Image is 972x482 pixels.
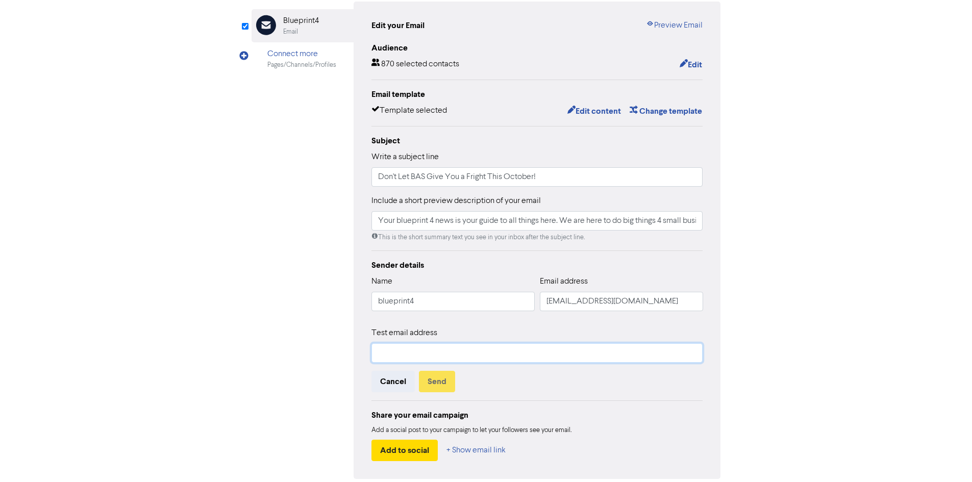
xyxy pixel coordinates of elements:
[540,275,588,288] label: Email address
[283,15,319,27] div: Blueprint4
[371,151,439,163] label: Write a subject line
[371,259,703,271] div: Sender details
[371,440,438,461] button: Add to social
[629,105,703,118] button: Change template
[419,371,455,392] button: Send
[283,27,298,37] div: Email
[646,19,703,32] a: Preview Email
[371,88,703,100] div: Email template
[371,275,392,288] label: Name
[267,48,336,60] div: Connect more
[371,19,425,32] div: Edit your Email
[371,233,703,242] div: This is the short summary text you see in your inbox after the subject line.
[371,42,703,54] div: Audience
[252,42,354,75] div: Connect morePages/Channels/Profiles
[371,327,437,339] label: Test email address
[921,433,972,482] iframe: Chat Widget
[446,440,506,461] button: + Show email link
[371,135,703,147] div: Subject
[371,105,447,118] div: Template selected
[371,425,703,436] div: Add a social post to your campaign to let your followers see your email.
[371,409,703,421] div: Share your email campaign
[371,58,459,71] div: 870 selected contacts
[371,195,541,207] label: Include a short preview description of your email
[679,58,703,71] button: Edit
[567,105,621,118] button: Edit content
[252,9,354,42] div: Blueprint4Email
[371,371,415,392] button: Cancel
[267,60,336,70] div: Pages/Channels/Profiles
